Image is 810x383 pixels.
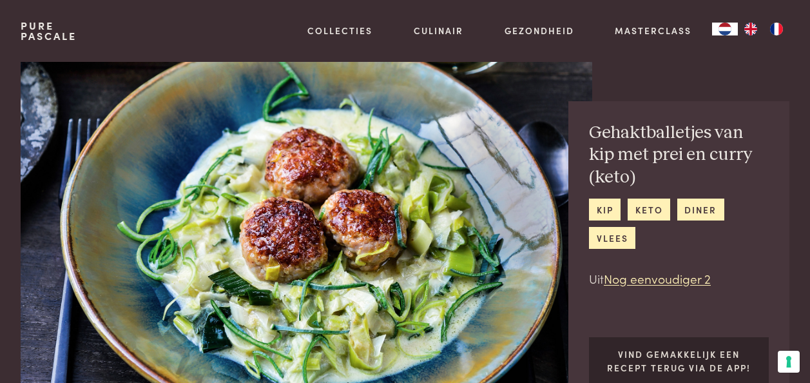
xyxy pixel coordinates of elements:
a: EN [738,23,764,35]
a: kip [589,199,621,220]
a: NL [712,23,738,35]
div: Language [712,23,738,35]
a: PurePascale [21,21,77,41]
a: Nog eenvoudiger 2 [604,270,711,287]
a: diner [677,199,724,220]
p: Vind gemakkelijk een recept terug via de app! [599,348,758,374]
a: FR [764,23,789,35]
a: vlees [589,227,635,248]
a: Masterclass [615,24,691,37]
a: Culinair [414,24,463,37]
a: Collecties [307,24,372,37]
a: keto [628,199,670,220]
button: Uw voorkeuren voor toestemming voor trackingtechnologieën [778,351,800,373]
ul: Language list [738,23,789,35]
a: Gezondheid [505,24,574,37]
h2: Gehaktballetjes van kip met prei en curry (keto) [589,122,769,189]
p: Uit [589,270,769,288]
aside: Language selected: Nederlands [712,23,789,35]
